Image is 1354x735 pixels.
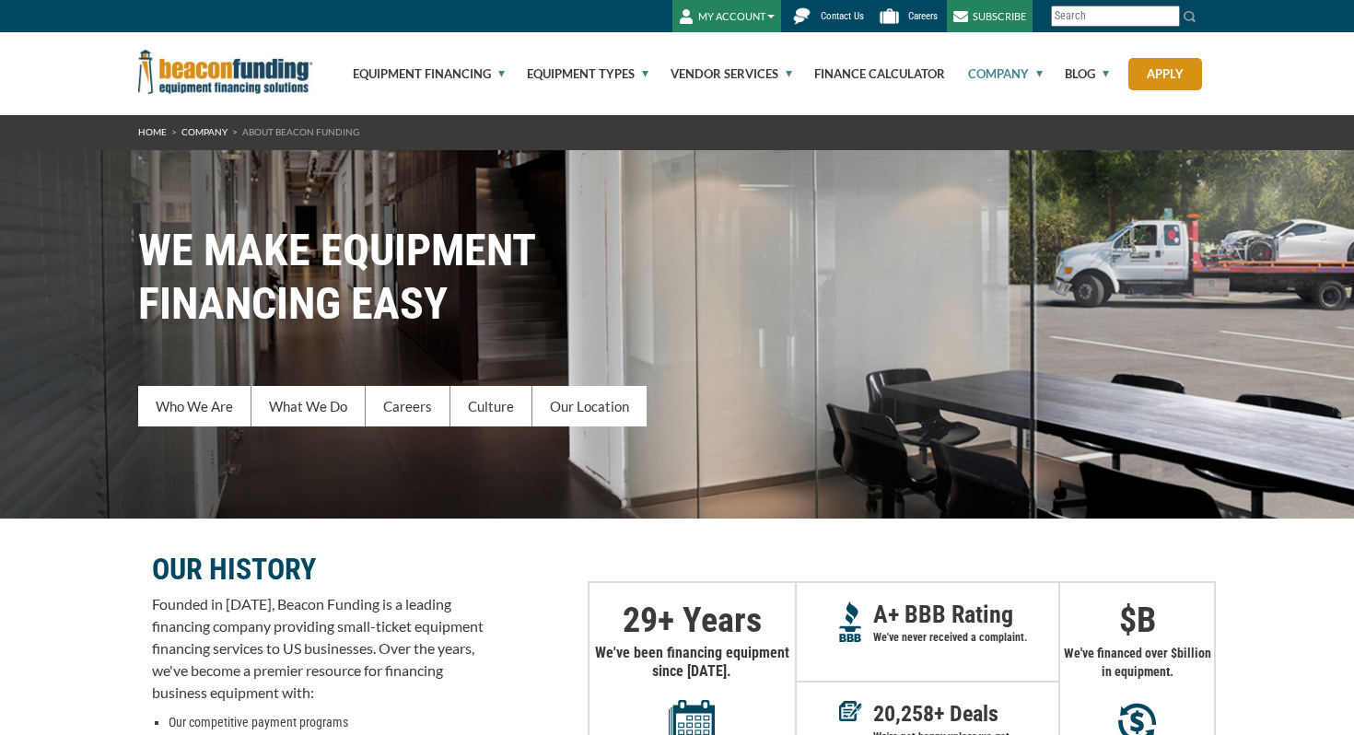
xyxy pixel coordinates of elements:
p: A+ BBB Rating [873,605,1058,624]
span: About Beacon Funding [242,126,359,137]
img: Search [1183,9,1197,24]
p: OUR HISTORY [152,558,484,580]
a: Blog [1044,32,1109,115]
p: + Years [589,611,796,629]
a: Culture [450,386,532,426]
p: We've financed over $ billion in equipment. [1060,644,1214,681]
a: What We Do [251,386,366,426]
p: Founded in [DATE], Beacon Funding is a leading financing company providing small-ticket equipment... [152,593,484,704]
p: We've never received a complaint. [873,628,1058,647]
p: + Deals [873,705,1058,723]
a: Equipment Financing [332,32,505,115]
a: Careers [366,386,450,426]
a: Company [181,126,228,137]
span: Contact Us [821,10,864,22]
img: A+ Reputation BBB [839,601,862,642]
input: Search [1051,6,1180,27]
span: Careers [908,10,938,22]
a: Beacon Funding Corporation [138,63,313,77]
span: 20,258 [873,701,934,727]
img: Deals in Equipment Financing [839,701,862,721]
span: 29 [623,600,658,640]
a: Company [947,32,1043,115]
a: Equipment Types [506,32,648,115]
a: HOME [138,126,167,137]
a: Vendor Services [649,32,792,115]
a: Apply [1128,58,1202,90]
a: Finance Calculator [793,32,945,115]
a: Who We Are [138,386,251,426]
p: $ B [1060,611,1214,629]
a: Our Location [532,386,647,426]
li: Our competitive payment programs [169,713,484,731]
a: Clear search text [1161,9,1175,24]
h1: WE MAKE EQUIPMENT FINANCING EASY [138,224,1216,331]
img: Beacon Funding Corporation [138,50,313,94]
